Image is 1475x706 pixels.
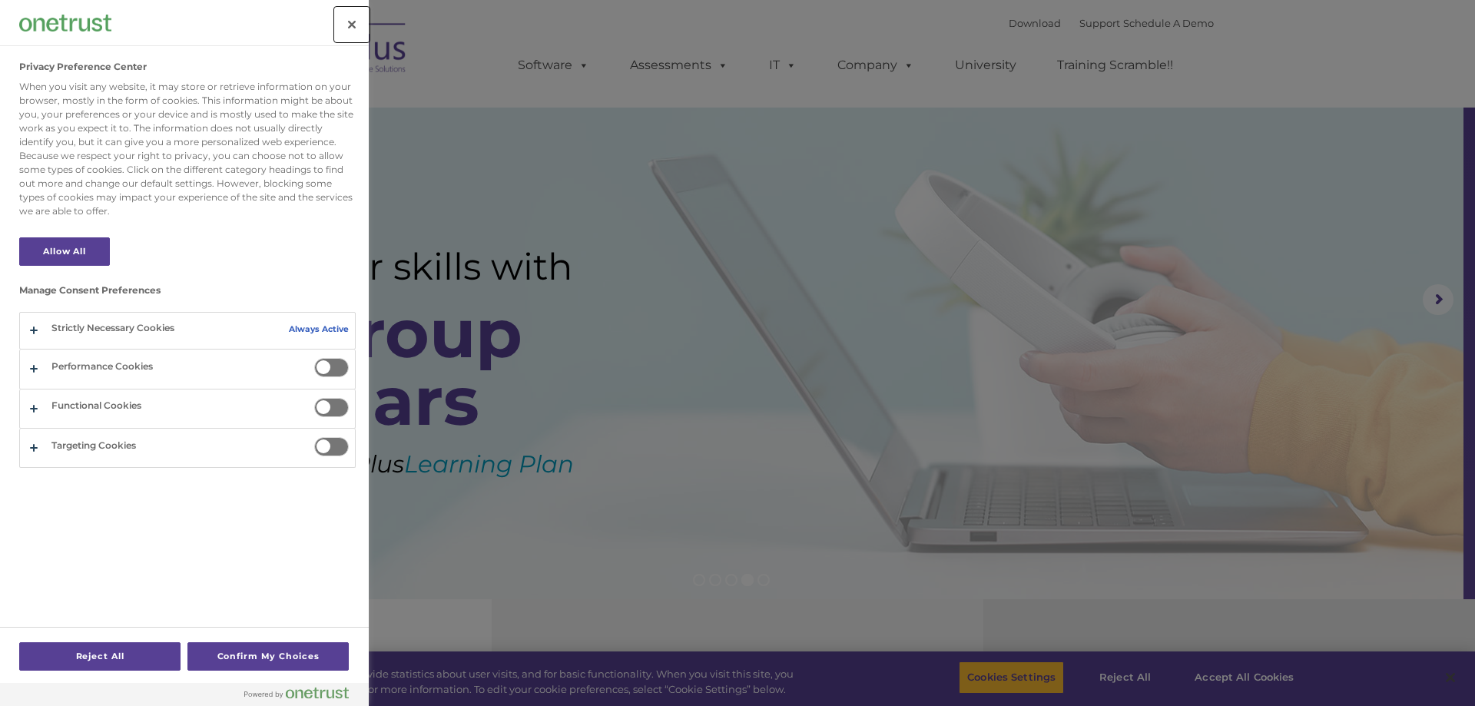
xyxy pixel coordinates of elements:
[19,80,356,218] div: When you visit any website, it may store or retrieve information on your browser, mostly in the f...
[244,687,349,699] img: Powered by OneTrust Opens in a new Tab
[214,164,279,176] span: Phone number
[19,642,181,671] button: Reject All
[19,15,111,31] img: Company Logo
[244,687,361,706] a: Powered by OneTrust Opens in a new Tab
[19,237,110,266] button: Allow All
[187,642,349,671] button: Confirm My Choices
[214,101,260,113] span: Last name
[19,61,147,72] h2: Privacy Preference Center
[19,285,356,303] h3: Manage Consent Preferences
[19,8,111,38] div: Company Logo
[335,8,369,41] button: Close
